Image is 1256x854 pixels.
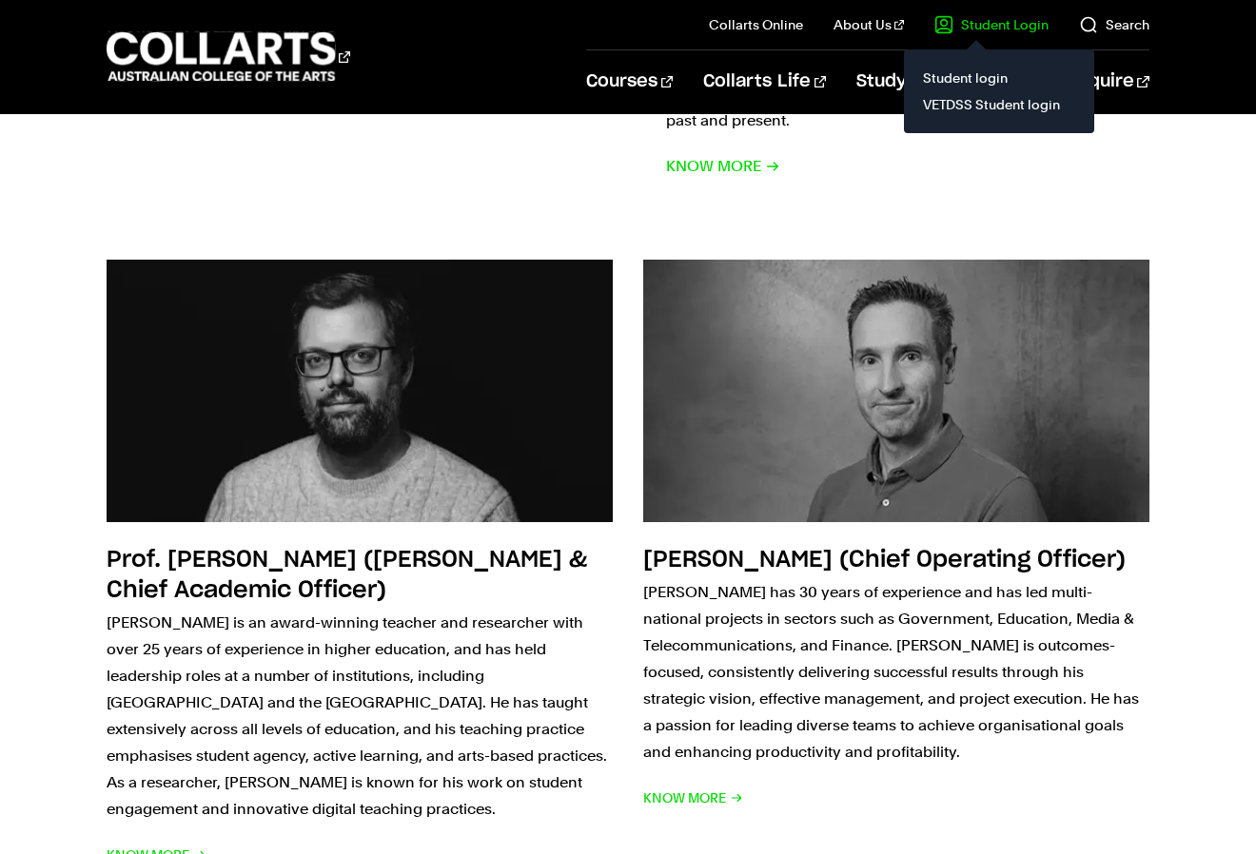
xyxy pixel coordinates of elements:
[107,549,587,602] h2: Prof. [PERSON_NAME] ([PERSON_NAME] & Chief Academic Officer)
[919,65,1079,91] a: Student login
[107,29,350,84] div: Go to homepage
[834,15,904,34] a: About Us
[934,15,1049,34] a: Student Login
[586,50,673,113] a: Courses
[666,153,780,180] span: Know More
[643,579,1149,766] p: [PERSON_NAME] has 30 years of experience and has led multi-national projects in sectors such as G...
[643,785,743,811] span: Know More
[1067,50,1149,113] a: Enquire
[643,549,1126,572] h2: [PERSON_NAME] (Chief Operating Officer)
[107,610,613,823] p: [PERSON_NAME] is an award-winning teacher and researcher with over 25 years of experience in high...
[919,91,1079,118] a: VETDSS Student login
[1079,15,1149,34] a: Search
[709,15,803,34] a: Collarts Online
[856,50,1035,113] a: Study Information
[703,50,826,113] a: Collarts Life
